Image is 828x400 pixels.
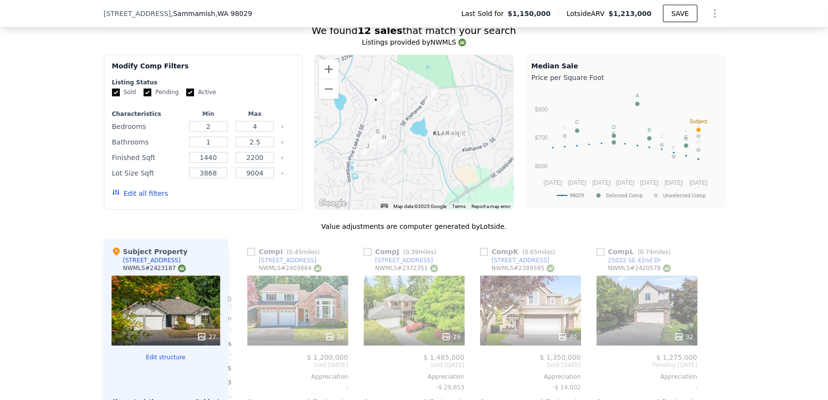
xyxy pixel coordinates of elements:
span: [STREET_ADDRESS] [104,9,171,18]
span: Last Sold for [461,9,508,18]
img: Google [317,197,349,210]
div: 32 [674,332,693,342]
span: , Sammamish [171,9,252,18]
div: Price per Square Foot [532,71,718,84]
a: [STREET_ADDRESS] [247,256,317,264]
a: Terms (opens in new tab) [453,204,466,209]
div: Value adjustments are computer generated by Lotside . [104,222,725,231]
div: 24202 SE 38th Pl [390,79,400,95]
div: Appreciation [597,373,698,381]
text: [DATE] [616,179,634,186]
img: NWMLS Logo [178,265,186,272]
span: 0.65 [525,249,538,256]
button: SAVE [663,5,697,22]
text: Selected Comp [606,192,643,199]
text: Unselected Comp [663,192,706,199]
text: [DATE] [543,179,562,186]
div: Appreciation [364,373,465,381]
span: Map data ©2025 Google [394,204,447,209]
text: [DATE] [640,179,658,186]
span: Sold [DATE] [364,361,465,369]
div: 4005 239th Pl SE [371,95,381,112]
text: F [684,134,688,140]
div: Comp J [364,247,440,256]
div: NWMLS # 2389595 [492,264,554,272]
text: J [660,133,663,139]
text: Subject [689,119,707,125]
div: 38 [325,332,344,342]
img: NWMLS Logo [430,265,438,272]
text: E [612,131,616,137]
button: Clear [280,156,284,160]
div: Comp K [480,247,559,256]
div: Median Sale [532,61,718,71]
div: [STREET_ADDRESS] [492,256,550,264]
div: We found that match your search [104,24,725,37]
span: $1,213,000 [609,10,652,17]
div: Characteristics [112,110,183,118]
span: $ 1,275,000 [656,353,698,361]
text: $800 [535,106,548,113]
div: 25022 SE 42nd Dr [608,256,661,264]
span: 0.45 [289,249,302,256]
button: Edit structure [112,353,220,361]
div: NWMLS # 2403684 [259,264,322,272]
span: $1,150,000 [508,9,551,18]
text: [DATE] [689,179,708,186]
text: D [612,125,616,130]
span: ( miles) [634,249,675,256]
div: Appreciation [480,373,581,381]
img: NWMLS Logo [547,265,554,272]
text: G [563,125,567,130]
span: Lotside ARV [567,9,608,18]
span: 0.74 [640,249,653,256]
span: $ 1,200,000 [307,353,348,361]
div: 24218 SE 44th St [383,155,393,172]
input: Sold [112,89,120,96]
div: Listing Status [112,79,295,86]
div: Finished Sqft [112,151,183,164]
span: Sold [DATE] [480,361,581,369]
button: Clear [280,141,284,144]
div: - [597,381,698,394]
label: Active [186,88,216,96]
button: Keyboard shortcuts [381,204,388,208]
a: [STREET_ADDRESS] [480,256,550,264]
div: Listings provided by NWMLS [104,37,725,47]
span: $ 1,485,000 [423,353,465,361]
div: 40 [558,332,577,342]
div: 24815 SE 37th Pl [428,86,438,103]
div: Lot Size Sqft [112,166,183,180]
div: 4211 243rd Ave SE [379,133,390,149]
input: Pending [144,89,151,96]
div: Appreciation [247,373,348,381]
svg: A chart. [532,84,718,206]
div: 29 [441,332,460,342]
div: NWMLS # 2372351 [375,264,438,272]
span: , WA 98029 [215,10,252,17]
div: NWMLS # 2423187 [123,264,186,272]
span: Sold [DATE] [247,361,348,369]
text: [DATE] [665,179,683,186]
label: Pending [144,88,179,96]
div: 25022 SE 42nd Dr [454,130,464,146]
button: Clear [280,172,284,176]
button: Zoom in [319,60,339,79]
span: -$ 29,653 [437,384,465,391]
div: [STREET_ADDRESS] [259,256,317,264]
div: 4213 249th Ct SE [442,128,453,145]
text: $600 [535,163,548,170]
div: 23931 SE 42nd Pl [362,142,373,158]
span: ( miles) [519,249,559,256]
div: [STREET_ADDRESS] [123,256,181,264]
text: K [672,145,676,151]
img: NWMLS Logo [314,265,322,272]
input: Active [186,89,194,96]
div: Modify Comp Filters [112,61,295,79]
div: Max [234,110,276,118]
div: Comp I [247,247,324,256]
text: L [684,128,687,133]
div: 27 [197,332,216,342]
div: 25032 SE 40th Dr [447,104,458,121]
